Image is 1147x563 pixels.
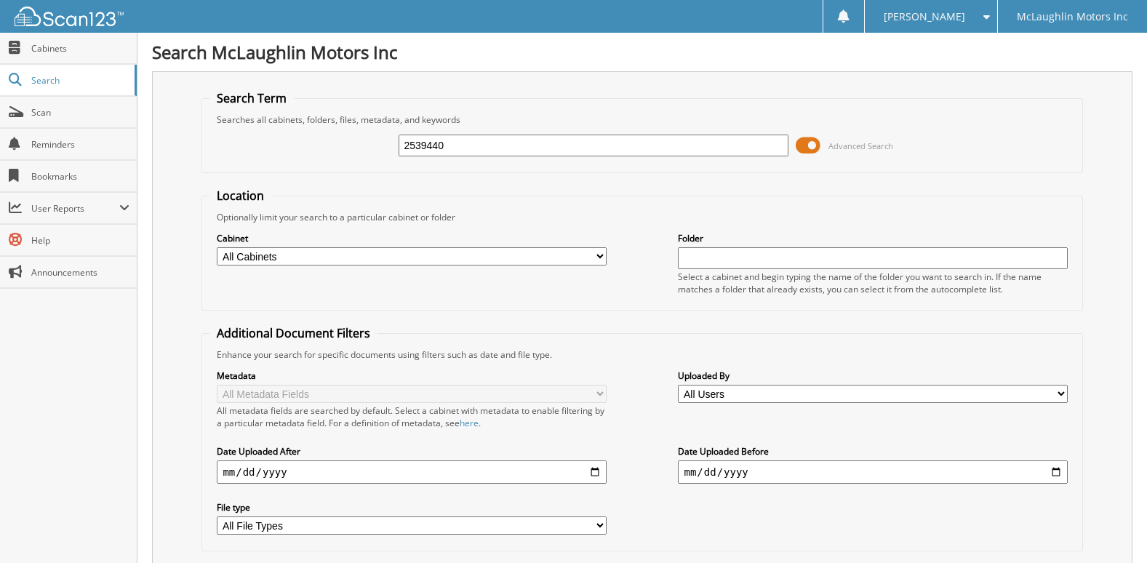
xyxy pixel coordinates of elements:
[217,232,606,244] label: Cabinet
[1017,12,1128,21] span: McLaughlin Motors Inc
[884,12,965,21] span: [PERSON_NAME]
[209,113,1074,126] div: Searches all cabinets, folders, files, metadata, and keywords
[678,271,1067,295] div: Select a cabinet and begin typing the name of the folder you want to search in. If the name match...
[828,140,893,151] span: Advanced Search
[31,266,129,279] span: Announcements
[152,40,1132,64] h1: Search McLaughlin Motors Inc
[31,138,129,151] span: Reminders
[217,404,606,429] div: All metadata fields are searched by default. Select a cabinet with metadata to enable filtering b...
[678,232,1067,244] label: Folder
[31,170,129,183] span: Bookmarks
[217,445,606,458] label: Date Uploaded After
[31,234,129,247] span: Help
[31,202,119,215] span: User Reports
[678,460,1067,484] input: end
[31,42,129,55] span: Cabinets
[209,188,271,204] legend: Location
[678,370,1067,382] label: Uploaded By
[209,90,294,106] legend: Search Term
[678,445,1067,458] label: Date Uploaded Before
[15,7,124,26] img: scan123-logo-white.svg
[209,211,1074,223] div: Optionally limit your search to a particular cabinet or folder
[209,325,377,341] legend: Additional Document Filters
[1074,493,1147,563] iframe: Chat Widget
[460,417,479,429] a: here
[217,370,606,382] label: Metadata
[217,501,606,514] label: File type
[217,460,606,484] input: start
[31,74,127,87] span: Search
[209,348,1074,361] div: Enhance your search for specific documents using filters such as date and file type.
[31,106,129,119] span: Scan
